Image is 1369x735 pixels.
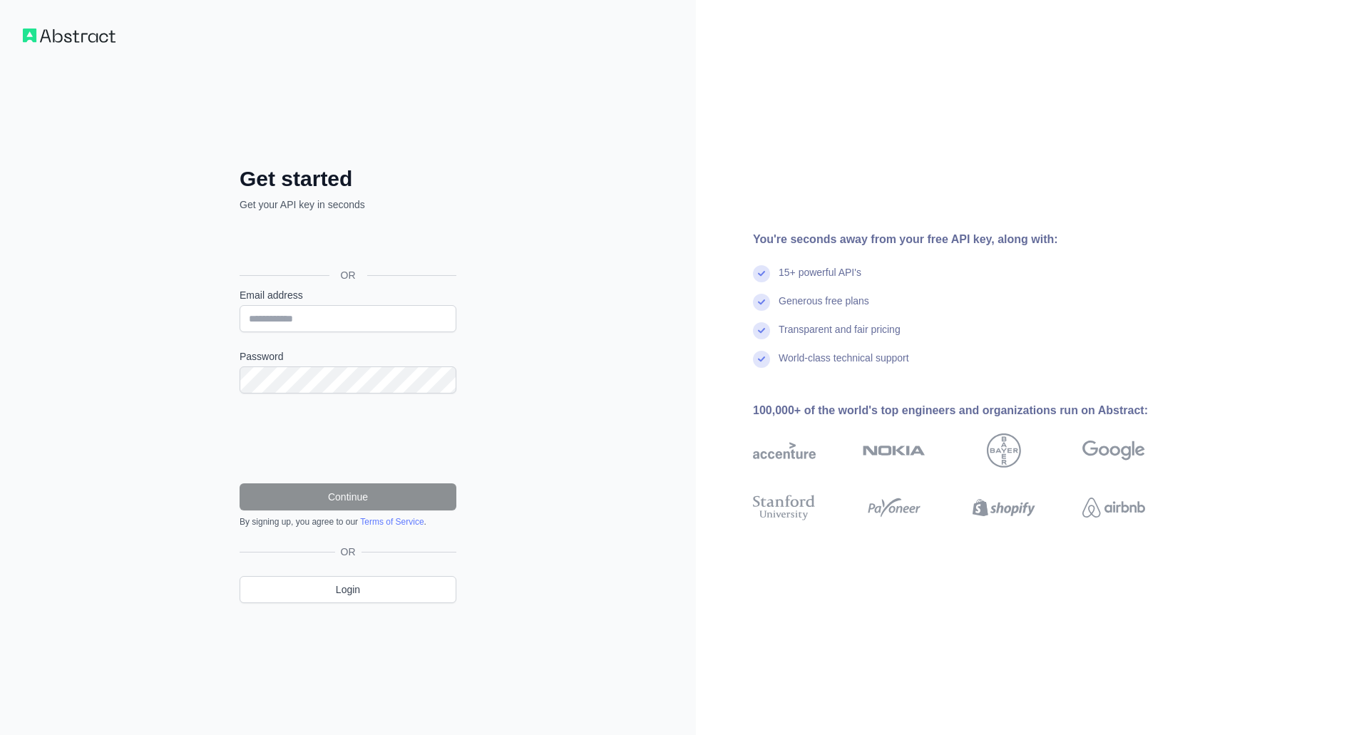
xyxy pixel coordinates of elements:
[240,576,456,603] a: Login
[973,492,1035,523] img: shopify
[753,492,816,523] img: stanford university
[753,402,1191,419] div: 100,000+ of the world's top engineers and organizations run on Abstract:
[753,231,1191,248] div: You're seconds away from your free API key, along with:
[240,288,456,302] label: Email address
[240,411,456,466] iframe: reCAPTCHA
[753,351,770,368] img: check mark
[23,29,116,43] img: Workflow
[863,433,926,468] img: nokia
[987,433,1021,468] img: bayer
[240,483,456,510] button: Continue
[240,349,456,364] label: Password
[779,322,901,351] div: Transparent and fair pricing
[335,545,362,559] span: OR
[1082,492,1145,523] img: airbnb
[1082,433,1145,468] img: google
[753,265,770,282] img: check mark
[240,516,456,528] div: By signing up, you agree to our .
[753,294,770,311] img: check mark
[240,197,456,212] p: Get your API key in seconds
[360,517,424,527] a: Terms of Service
[779,265,861,294] div: 15+ powerful API's
[329,268,367,282] span: OR
[753,433,816,468] img: accenture
[779,294,869,322] div: Generous free plans
[232,227,461,259] iframe: Sign in with Google Button
[779,351,909,379] div: World-class technical support
[240,166,456,192] h2: Get started
[863,492,926,523] img: payoneer
[753,322,770,339] img: check mark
